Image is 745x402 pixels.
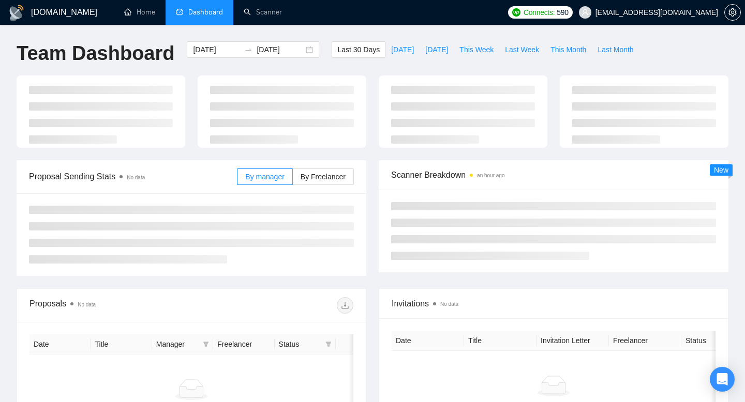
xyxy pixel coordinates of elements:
[524,7,555,18] span: Connects:
[156,338,199,350] span: Manager
[440,301,458,307] span: No data
[710,367,735,392] div: Open Intercom Messenger
[337,44,380,55] span: Last 30 Days
[392,331,464,351] th: Date
[91,334,152,354] th: Title
[391,44,414,55] span: [DATE]
[609,331,681,351] th: Freelancer
[213,334,274,354] th: Freelancer
[714,166,728,174] span: New
[201,336,211,352] span: filter
[724,4,741,21] button: setting
[244,8,282,17] a: searchScanner
[725,8,740,17] span: setting
[545,41,592,58] button: This Month
[244,45,252,54] span: swap-right
[499,41,545,58] button: Last Week
[8,5,25,21] img: logo
[512,8,520,17] img: upwork-logo.png
[454,41,499,58] button: This Week
[245,173,284,181] span: By manager
[176,8,183,16] span: dashboard
[332,41,385,58] button: Last 30 Days
[124,8,155,17] a: homeHome
[537,331,609,351] th: Invitation Letter
[392,297,716,310] span: Invitations
[323,336,334,352] span: filter
[29,297,191,314] div: Proposals
[127,175,145,180] span: No data
[29,170,237,183] span: Proposal Sending Stats
[550,44,586,55] span: This Month
[391,168,716,181] span: Scanner Breakdown
[420,41,454,58] button: [DATE]
[592,41,639,58] button: Last Month
[301,173,346,181] span: By Freelancer
[598,44,633,55] span: Last Month
[78,302,96,307] span: No data
[425,44,448,55] span: [DATE]
[152,334,213,354] th: Manager
[17,41,174,66] h1: Team Dashboard
[257,44,304,55] input: End date
[188,8,223,17] span: Dashboard
[193,44,240,55] input: Start date
[505,44,539,55] span: Last Week
[325,341,332,347] span: filter
[29,334,91,354] th: Date
[464,331,537,351] th: Title
[244,45,252,54] span: to
[203,341,209,347] span: filter
[582,9,589,16] span: user
[557,7,568,18] span: 590
[279,338,321,350] span: Status
[385,41,420,58] button: [DATE]
[477,173,504,178] time: an hour ago
[724,8,741,17] a: setting
[459,44,494,55] span: This Week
